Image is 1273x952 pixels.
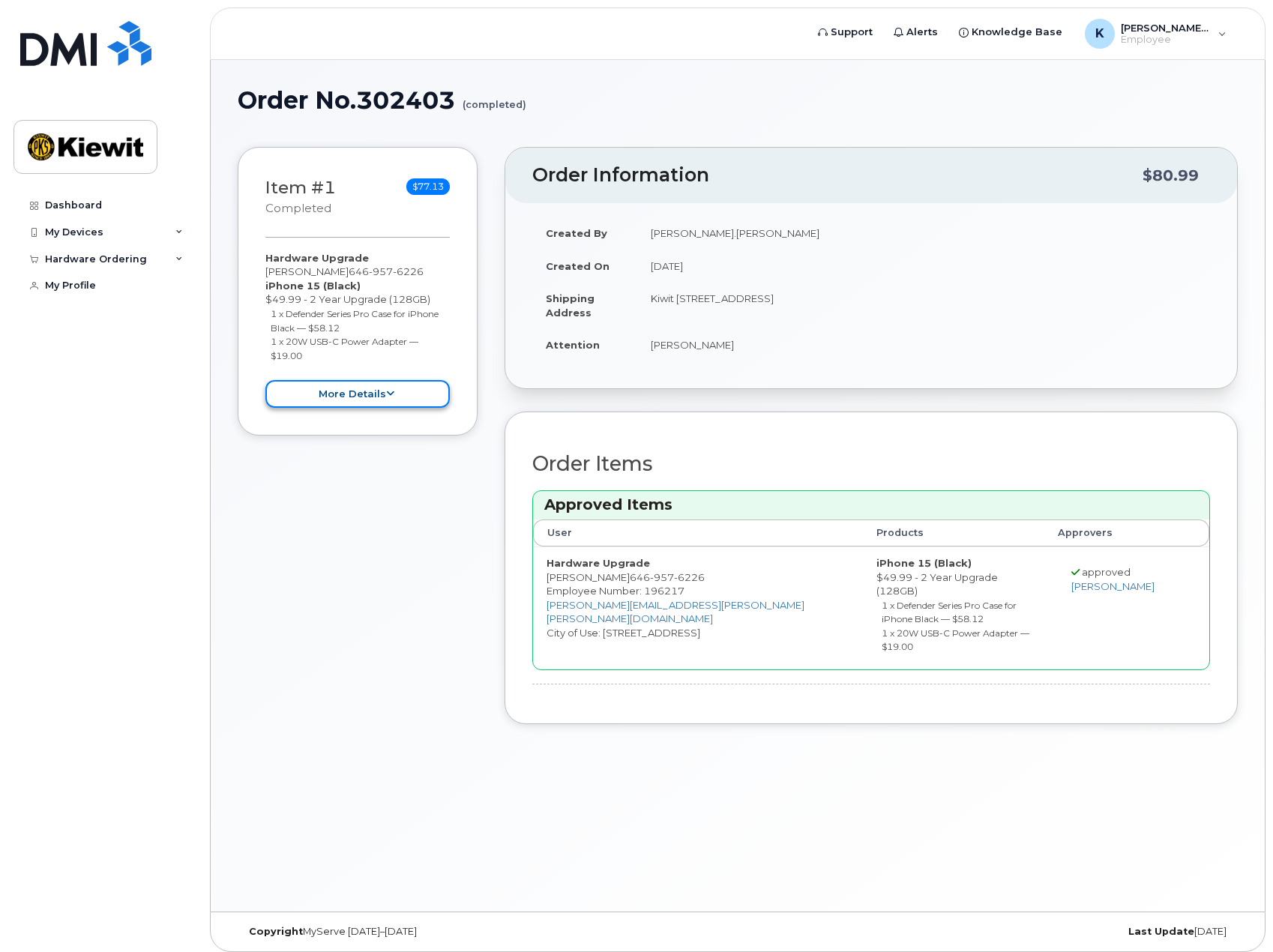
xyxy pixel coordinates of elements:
strong: Shipping Address [546,292,595,319]
strong: Last Update [1128,926,1194,937]
strong: Hardware Upgrade [547,557,650,569]
div: MyServe [DATE]–[DATE] [238,926,571,938]
td: [PERSON_NAME].[PERSON_NAME] [637,217,1210,250]
div: $80.99 [1143,161,1199,190]
span: $77.13 [406,178,450,195]
th: Approvers [1044,519,1182,546]
small: 1 x Defender Series Pro Case for iPhone Black — $58.12 [882,600,1017,625]
td: [DATE] [637,250,1210,283]
span: 6226 [674,571,705,583]
button: more details [265,380,450,408]
span: 6226 [393,265,424,277]
td: Kiwit [STREET_ADDRESS] [637,282,1210,328]
span: Employee Number: 196217 [547,585,684,597]
h2: Order Items [532,453,1210,475]
th: User [533,519,863,546]
small: 1 x Defender Series Pro Case for iPhone Black — $58.12 [271,308,439,334]
a: [PERSON_NAME] [1071,580,1155,592]
div: [PERSON_NAME] $49.99 - 2 Year Upgrade (128GB) [265,251,450,408]
strong: iPhone 15 (Black) [265,280,361,292]
strong: Created On [546,260,610,272]
td: [PERSON_NAME] City of Use: [STREET_ADDRESS] [533,546,863,669]
strong: Copyright [249,926,303,937]
td: $49.99 - 2 Year Upgrade (128GB) [863,546,1044,669]
div: [DATE] [904,926,1238,938]
span: 957 [650,571,674,583]
strong: Created By [546,227,607,239]
h3: Item #1 [265,178,336,217]
h2: Order Information [532,165,1143,186]
strong: Hardware Upgrade [265,252,369,264]
strong: iPhone 15 (Black) [876,557,972,569]
small: completed [265,202,331,215]
span: 646 [630,571,705,583]
small: (completed) [463,87,526,110]
h1: Order No.302403 [238,87,1238,113]
span: approved [1082,566,1131,578]
small: 1 x 20W USB-C Power Adapter — $19.00 [271,336,418,361]
a: [PERSON_NAME][EMAIL_ADDRESS][PERSON_NAME][PERSON_NAME][DOMAIN_NAME] [547,599,804,625]
small: 1 x 20W USB-C Power Adapter — $19.00 [882,627,1029,653]
iframe: Messenger Launcher [1208,887,1262,941]
h3: Approved Items [544,495,1198,515]
th: Products [863,519,1044,546]
strong: Attention [546,339,600,351]
td: [PERSON_NAME] [637,328,1210,361]
span: 957 [369,265,393,277]
span: 646 [349,265,424,277]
